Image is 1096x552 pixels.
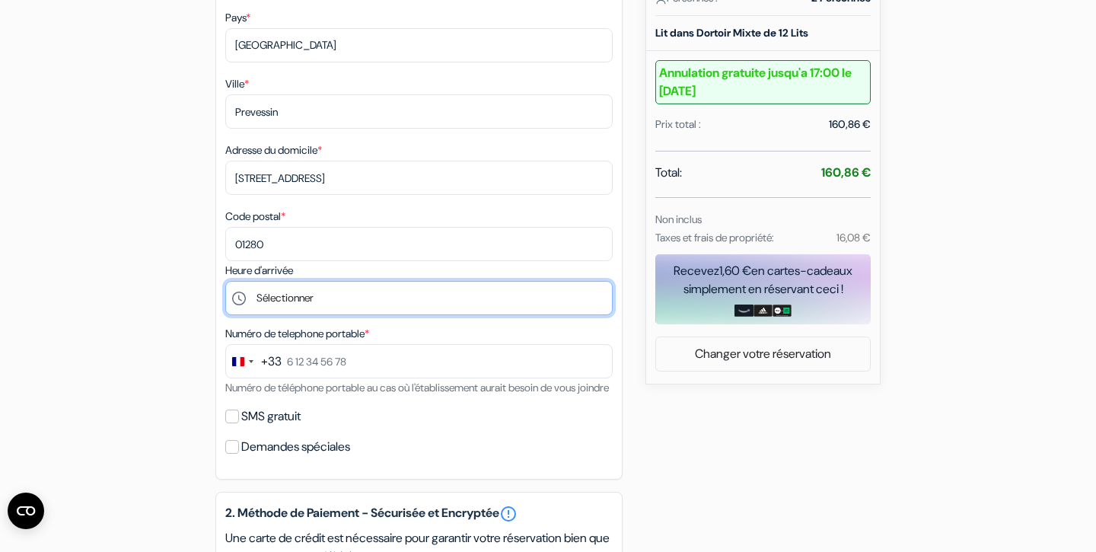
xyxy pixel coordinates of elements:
span: Total: [655,164,682,182]
small: Taxes et frais de propriété: [655,231,774,244]
button: Change country, selected France (+33) [226,345,282,378]
label: Pays [225,10,250,26]
label: Heure d'arrivée [225,263,293,279]
div: Recevez en cartes-cadeaux simplement en réservant ceci ! [655,262,871,298]
label: SMS gratuit [241,406,301,427]
div: +33 [261,353,282,371]
b: Lit dans Dortoir Mixte de 12 Lits [655,26,808,40]
label: Demandes spéciales [241,436,350,458]
label: Ville [225,76,249,92]
label: Adresse du domicile [225,142,322,158]
div: 160,86 € [829,116,871,132]
span: 1,60 € [719,263,751,279]
b: Annulation gratuite jusqu'a 17:00 le [DATE] [655,60,871,104]
input: 6 12 34 56 78 [225,344,613,378]
img: amazon-card-no-text.png [734,305,753,317]
div: Prix total : [655,116,701,132]
a: error_outline [499,505,518,523]
strong: 160,86 € [821,164,871,180]
h5: 2. Méthode de Paiement - Sécurisée et Encryptée [225,505,613,523]
small: Non inclus [655,212,702,226]
small: 16,08 € [836,231,871,244]
img: adidas-card.png [753,305,773,317]
label: Code postal [225,209,285,225]
label: Numéro de telephone portable [225,326,369,342]
a: Changer votre réservation [656,340,870,369]
button: Ouvrir le widget CMP [8,493,44,529]
small: Numéro de téléphone portable au cas où l'établissement aurait besoin de vous joindre [225,381,609,394]
img: uber-uber-eats-card.png [773,305,792,317]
